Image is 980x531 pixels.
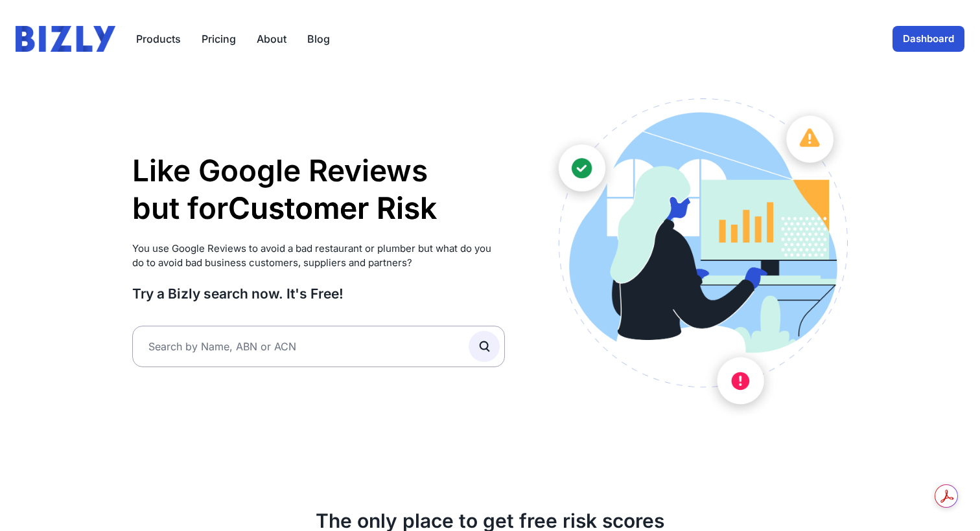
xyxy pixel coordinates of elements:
[132,152,505,227] h1: Like Google Reviews but for
[136,31,181,47] button: Products
[132,326,505,367] input: Search by Name, ABN or ACN
[228,227,437,264] li: Supplier Risk
[892,26,964,52] a: Dashboard
[132,285,505,302] h3: Try a Bizly search now. It's Free!
[257,31,286,47] a: About
[307,31,330,47] a: Blog
[228,189,437,227] li: Customer Risk
[202,31,236,47] a: Pricing
[132,242,505,271] p: You use Google Reviews to avoid a bad restaurant or plumber but what do you do to avoid bad busin...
